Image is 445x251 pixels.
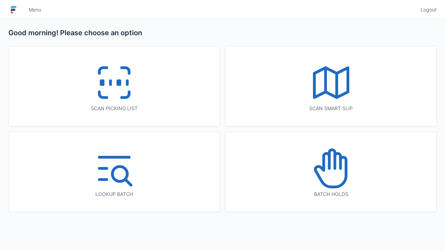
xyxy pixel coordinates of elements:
[240,191,422,198] div: Batch holds
[8,132,220,212] a: Lookup batch
[8,46,220,126] a: Scan picking list
[240,105,422,112] div: Scan smart slip
[8,28,437,38] h2: Good morning! Please choose an option
[225,46,437,126] a: Scan smart slip
[416,3,437,16] a: Logout
[23,191,205,198] div: Lookup batch
[421,6,437,13] span: Logout
[225,132,437,212] a: Batch holds
[23,105,205,112] div: Scan picking list
[29,6,41,13] span: Menu
[24,3,45,16] a: Menu
[8,4,19,15] img: logo-small.jpg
